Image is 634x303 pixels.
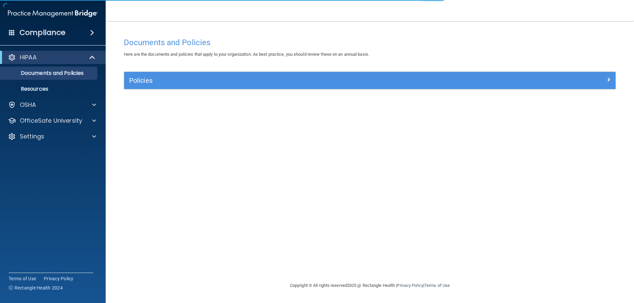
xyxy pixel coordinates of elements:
[19,28,65,37] h4: Compliance
[129,75,611,86] a: Policies
[424,283,450,288] a: Terms of Use
[8,117,96,125] a: OfficeSafe University
[249,275,490,296] div: Copyright © All rights reserved 2025 @ Rectangle Health | |
[129,77,488,84] h5: Policies
[20,117,82,125] p: OfficeSafe University
[4,86,94,92] p: Resources
[20,133,44,140] p: Settings
[8,53,96,61] a: HIPAA
[20,53,37,61] p: HIPAA
[9,285,63,291] span: Ⓒ Rectangle Health 2024
[4,70,94,76] p: Documents and Policies
[8,101,96,109] a: OSHA
[124,38,616,47] h4: Documents and Policies
[9,275,36,282] a: Terms of Use
[124,52,369,57] span: Here are the documents and policies that apply to your organization. As best practice, you should...
[20,101,36,109] p: OSHA
[397,283,423,288] a: Privacy Policy
[8,7,98,20] img: PMB logo
[44,275,74,282] a: Privacy Policy
[8,133,96,140] a: Settings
